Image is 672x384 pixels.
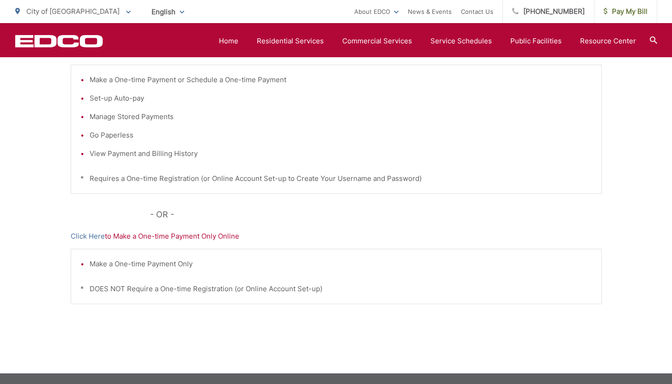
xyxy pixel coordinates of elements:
li: Make a One-time Payment or Schedule a One-time Payment [90,74,592,85]
p: * Requires a One-time Registration (or Online Account Set-up to Create Your Username and Password) [80,173,592,184]
a: EDCD logo. Return to the homepage. [15,35,103,48]
a: Service Schedules [430,36,492,47]
span: City of [GEOGRAPHIC_DATA] [26,7,120,16]
a: Commercial Services [342,36,412,47]
li: Manage Stored Payments [90,111,592,122]
a: Contact Us [461,6,493,17]
a: Public Facilities [510,36,562,47]
span: Pay My Bill [604,6,648,17]
span: English [145,4,191,20]
a: Click Here [71,231,105,242]
a: News & Events [408,6,452,17]
li: Make a One-time Payment Only [90,258,592,270]
a: Residential Services [257,36,324,47]
p: to Make a One-time Payment Only Online [71,231,602,242]
li: Go Paperless [90,130,592,141]
li: Set-up Auto-pay [90,93,592,104]
p: - OR - [150,208,602,222]
li: View Payment and Billing History [90,148,592,159]
a: Resource Center [580,36,636,47]
a: Home [219,36,238,47]
p: * DOES NOT Require a One-time Registration (or Online Account Set-up) [80,283,592,294]
a: About EDCO [354,6,399,17]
